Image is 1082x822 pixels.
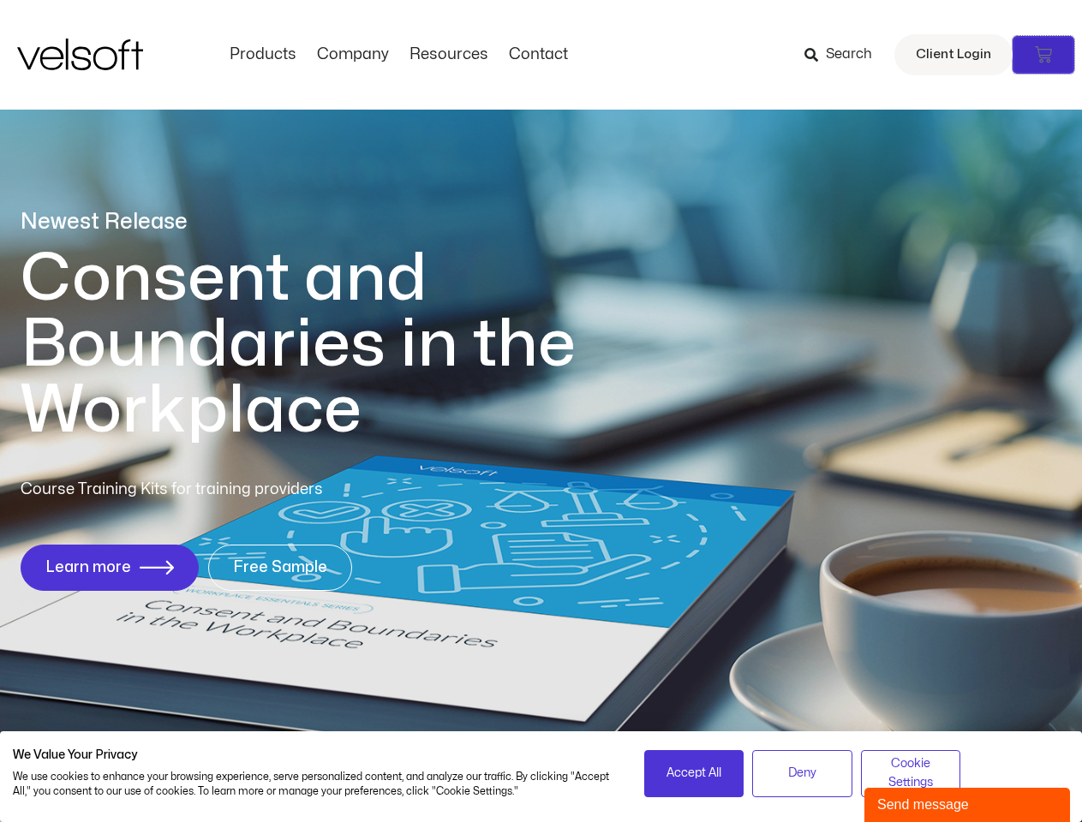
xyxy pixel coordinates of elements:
[45,559,131,576] span: Learn more
[864,784,1073,822] iframe: chat widget
[826,44,872,66] span: Search
[208,545,352,591] a: Free Sample
[21,246,646,444] h1: Consent and Boundaries in the Workplace
[21,545,199,591] a: Learn more
[499,45,578,64] a: ContactMenu Toggle
[894,34,1013,75] a: Client Login
[219,45,578,64] nav: Menu
[667,764,721,783] span: Accept All
[399,45,499,64] a: ResourcesMenu Toggle
[916,44,991,66] span: Client Login
[752,750,852,797] button: Deny all cookies
[804,40,884,69] a: Search
[788,764,816,783] span: Deny
[17,39,143,70] img: Velsoft Training Materials
[219,45,307,64] a: ProductsMenu Toggle
[872,754,950,793] span: Cookie Settings
[644,750,744,797] button: Accept all cookies
[13,748,619,763] h2: We Value Your Privacy
[13,770,619,799] p: We use cookies to enhance your browsing experience, serve personalized content, and analyze our t...
[307,45,399,64] a: CompanyMenu Toggle
[21,207,646,237] p: Newest Release
[233,559,327,576] span: Free Sample
[861,750,961,797] button: Adjust cookie preferences
[21,478,447,502] p: Course Training Kits for training providers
